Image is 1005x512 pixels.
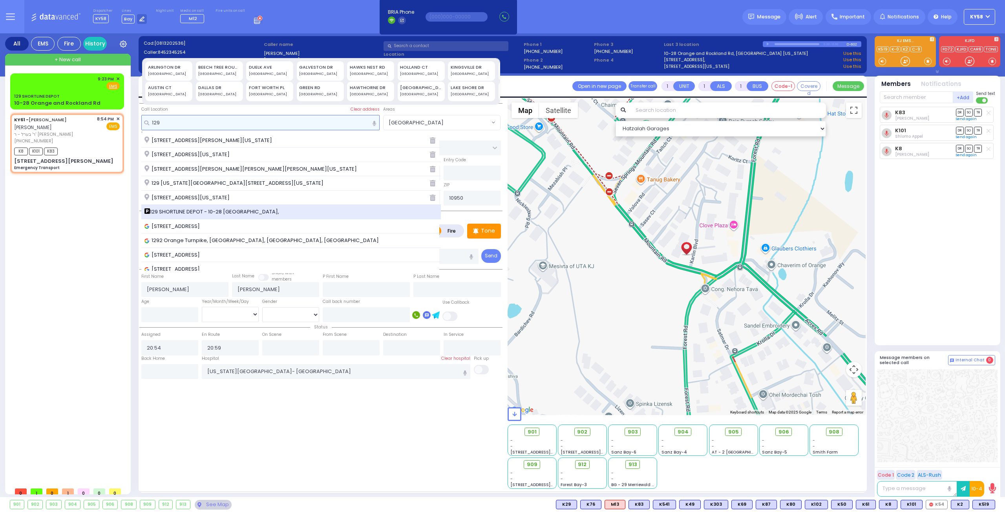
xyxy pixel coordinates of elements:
[846,102,862,118] button: Toggle fullscreen view
[144,40,261,47] label: Cad:
[956,153,977,157] a: Send again
[895,115,929,121] span: Dov Guttman
[888,13,919,20] span: Notifications
[29,148,43,155] span: K101
[974,127,982,134] span: TR
[510,405,535,415] a: Open this area in Google Maps (opens a new window)
[629,461,637,468] span: 913
[116,116,120,122] span: ✕
[262,332,281,338] label: On Scene
[833,81,864,91] button: Message
[704,500,728,509] div: K303
[62,488,74,494] span: 1
[144,179,326,187] span: 129 [US_STATE][GEOGRAPHIC_DATA][STREET_ADDRESS][US_STATE]
[572,81,627,91] a: Open in new page
[895,151,929,157] span: Moshe Greenfeld
[664,56,705,63] a: [STREET_ADDRESS],
[797,81,820,91] button: Covered
[956,109,964,116] span: DR
[964,9,995,25] button: KY58
[956,127,964,134] span: DR
[444,157,466,163] label: Entry Code
[141,332,161,338] label: Assigned
[929,503,933,507] img: red-radio-icon.svg
[116,76,120,82] span: ✕
[510,443,513,449] span: -
[829,428,839,436] span: 908
[383,106,395,113] label: Areas
[264,41,381,48] label: Caller name
[44,148,58,155] span: K83
[350,64,392,71] div: HAWKS NEST RD
[31,488,42,494] span: 1
[176,500,190,509] div: 913
[451,71,493,77] div: [GEOGRAPHIC_DATA]
[10,500,24,509] div: 901
[941,13,952,20] span: Help
[580,500,601,509] div: BLS
[122,9,147,13] label: Lines
[122,15,135,24] span: Bay
[384,51,521,58] label: Location
[144,49,261,56] label: Caller:
[664,41,763,48] label: Last 3 location
[611,449,636,455] span: Sanz Bay-6
[159,500,173,509] div: 912
[901,46,910,52] a: K2
[451,84,493,91] div: LAKE SHORE DR
[879,500,897,509] div: BLS
[875,39,936,44] label: KJ EMS...
[154,40,185,46] span: [0813202536]
[144,165,360,173] span: [STREET_ADDRESS][PERSON_NAME][PERSON_NAME][PERSON_NAME][US_STATE]
[141,130,172,137] label: Location Name
[524,48,563,54] label: [PHONE_NUMBER]
[430,166,435,172] i: Delete fron history
[198,64,240,71] div: BEECH TREE ROUND
[202,364,471,379] input: Search hospital
[141,355,165,362] label: Back Home
[189,15,197,22] span: M12
[400,64,442,71] div: HOLLAND CT
[556,500,577,509] div: BLS
[939,39,1000,44] label: KJFD
[350,71,392,77] div: [GEOGRAPHIC_DATA]
[140,500,155,509] div: 909
[83,37,107,51] a: History
[65,500,80,509] div: 904
[661,449,687,455] span: Sanz Bay-4
[249,84,291,91] div: FORT WORTH PL
[611,443,614,449] span: -
[984,46,998,52] a: TONE
[202,355,219,362] label: Hospital
[510,470,513,476] span: -
[965,127,973,134] span: SO
[14,99,100,107] div: 10-28 Orange and Rockland Rd
[106,122,120,130] span: EMS
[198,92,240,97] div: [GEOGRAPHIC_DATA]
[556,500,577,509] div: K29
[430,137,435,144] i: Delete fron history
[46,488,58,494] span: 0
[299,84,341,91] div: GREEN RD
[731,500,753,509] div: BLS
[813,443,815,449] span: -
[141,273,164,280] label: First Name
[195,500,232,510] div: See map
[249,64,291,71] div: DUELK AVE
[384,41,508,51] input: Search a contact
[680,233,693,257] div: ARON ZEV POLACHECK
[976,97,989,104] label: Turn off text
[299,64,341,71] div: GALVESTON DR
[141,299,149,305] label: Age
[881,80,911,89] button: Members
[158,49,185,55] span: 8452345254
[451,92,493,97] div: [GEOGRAPHIC_DATA]
[527,461,537,468] span: 909
[430,151,435,158] i: Delete fron history
[630,102,826,118] input: Search location
[388,9,414,16] span: BRIA Phone
[895,109,905,115] a: K83
[310,324,332,330] span: Status
[539,102,578,118] button: Show satellite imagery
[974,145,982,152] span: TR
